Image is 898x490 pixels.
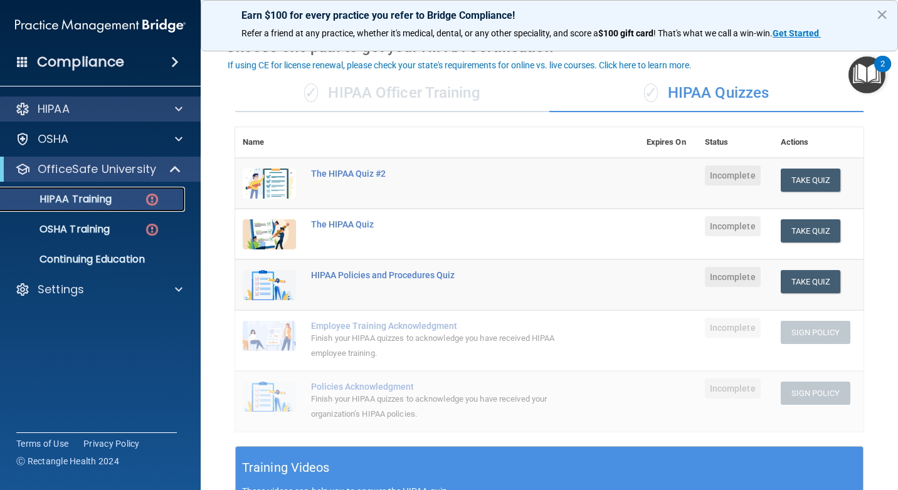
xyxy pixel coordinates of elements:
[705,318,761,338] span: Incomplete
[705,267,761,287] span: Incomplete
[83,437,140,450] a: Privacy Policy
[15,132,182,147] a: OSHA
[235,75,549,112] div: HIPAA Officer Training
[705,165,761,185] span: Incomplete
[304,83,318,102] span: ✓
[773,28,819,38] strong: Get Started
[16,455,119,467] span: Ⓒ Rectangle Health 2024
[311,270,576,280] div: HIPAA Policies and Procedures Quiz
[781,169,841,192] button: Take Quiz
[549,75,864,112] div: HIPAA Quizzes
[38,162,156,177] p: OfficeSafe University
[144,192,160,207] img: danger-circle.6113f641.png
[8,193,112,206] p: HIPAA Training
[311,331,576,361] div: Finish your HIPAA quizzes to acknowledge you have received HIPAA employee training.
[773,28,821,38] a: Get Started
[876,4,888,24] button: Close
[15,13,186,38] img: PMB logo
[311,382,576,392] div: Policies Acknowledgment
[15,282,182,297] a: Settings
[848,56,885,93] button: Open Resource Center, 2 new notifications
[653,28,773,38] span: ! That's what we call a win-win.
[781,219,841,242] button: Take Quiz
[226,59,694,71] button: If using CE for license renewal, please check your state's requirements for online vs. live cours...
[16,437,68,450] a: Terms of Use
[8,253,179,266] p: Continuing Education
[644,83,658,102] span: ✓
[37,53,124,71] h4: Compliance
[598,28,653,38] strong: $100 gift card
[697,127,773,158] th: Status
[311,169,576,179] div: The HIPAA Quiz #2
[235,127,304,158] th: Name
[773,127,864,158] th: Actions
[835,404,883,451] iframe: Drift Widget Chat Controller
[781,270,841,293] button: Take Quiz
[38,102,70,117] p: HIPAA
[880,64,885,80] div: 2
[38,282,84,297] p: Settings
[705,378,761,399] span: Incomplete
[15,162,182,177] a: OfficeSafe University
[241,28,598,38] span: Refer a friend at any practice, whether it's medical, dental, or any other speciality, and score a
[781,321,850,344] button: Sign Policy
[144,222,160,237] img: danger-circle.6113f641.png
[38,132,69,147] p: OSHA
[781,382,850,405] button: Sign Policy
[639,127,697,158] th: Expires On
[241,9,857,21] p: Earn $100 for every practice you refer to Bridge Compliance!
[311,392,576,422] div: Finish your HIPAA quizzes to acknowledge you have received your organization’s HIPAA policies.
[242,457,330,479] h5: Training Videos
[15,102,182,117] a: HIPAA
[8,223,110,236] p: OSHA Training
[705,216,761,236] span: Incomplete
[311,321,576,331] div: Employee Training Acknowledgment
[228,61,692,70] div: If using CE for license renewal, please check your state's requirements for online vs. live cours...
[311,219,576,229] div: The HIPAA Quiz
